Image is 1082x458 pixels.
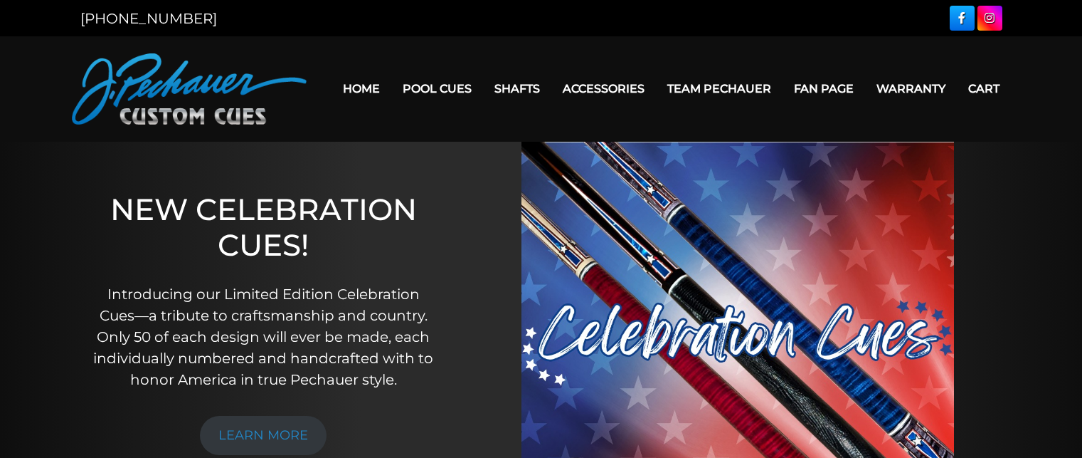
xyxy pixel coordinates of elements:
a: Shafts [483,71,551,107]
a: Home [332,71,391,107]
a: Warranty [865,71,957,107]
a: Team Pechauer [656,71,783,107]
a: [PHONE_NUMBER] [80,10,217,27]
p: Introducing our Limited Edition Celebration Cues—a tribute to craftsmanship and country. Only 50 ... [88,283,438,390]
a: Cart [957,71,1011,107]
a: Accessories [551,71,656,107]
a: Pool Cues [391,71,483,107]
a: Fan Page [783,71,865,107]
a: LEARN MORE [200,416,327,455]
h1: NEW CELEBRATION CUES! [88,192,438,264]
img: Pechauer Custom Cues [72,53,307,125]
